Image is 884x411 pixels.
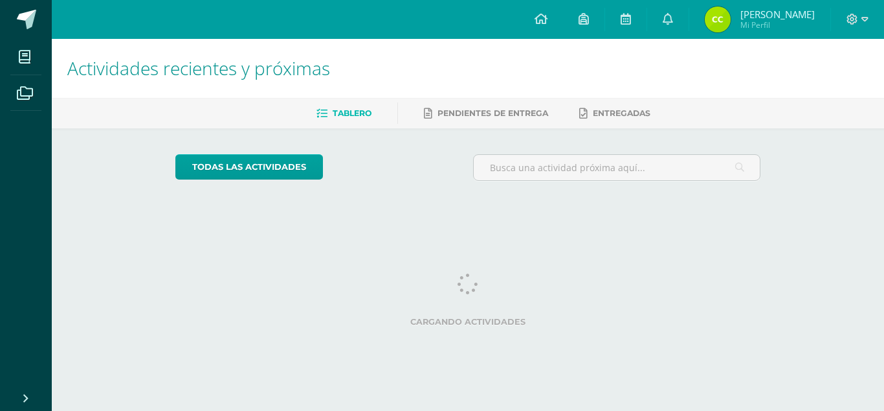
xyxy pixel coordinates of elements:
[67,56,330,80] span: Actividades recientes y próximas
[740,19,815,30] span: Mi Perfil
[424,103,548,124] a: Pendientes de entrega
[593,108,650,118] span: Entregadas
[474,155,760,180] input: Busca una actividad próxima aquí...
[705,6,731,32] img: 72e6737e3b6229c48af0c29fd7a6a595.png
[175,317,761,327] label: Cargando actividades
[740,8,815,21] span: [PERSON_NAME]
[316,103,371,124] a: Tablero
[175,154,323,180] a: todas las Actividades
[333,108,371,118] span: Tablero
[579,103,650,124] a: Entregadas
[437,108,548,118] span: Pendientes de entrega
